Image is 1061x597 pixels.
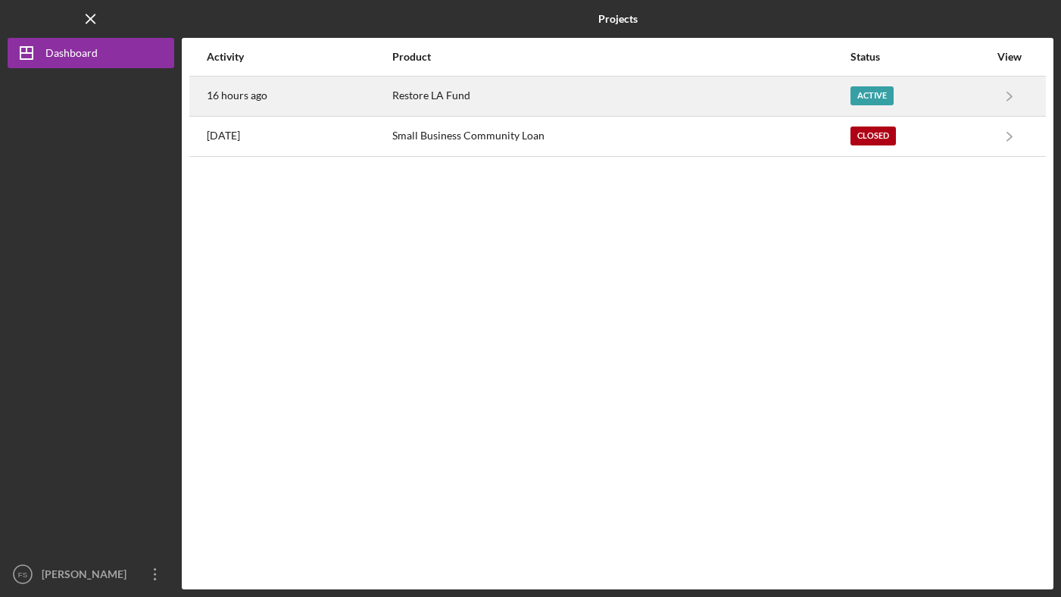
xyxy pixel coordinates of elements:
[38,559,136,593] div: [PERSON_NAME]
[850,51,989,63] div: Status
[850,86,894,105] div: Active
[392,51,849,63] div: Product
[207,130,240,142] time: 2025-07-01 14:56
[598,13,638,25] b: Projects
[850,127,896,145] div: Closed
[8,559,174,589] button: FS[PERSON_NAME]
[207,51,391,63] div: Activity
[207,89,267,102] time: 2025-10-07 21:46
[991,51,1028,63] div: View
[45,38,98,72] div: Dashboard
[392,117,849,155] div: Small Business Community Loan
[392,77,849,115] div: Restore LA Fund
[8,38,174,68] button: Dashboard
[18,570,27,579] text: FS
